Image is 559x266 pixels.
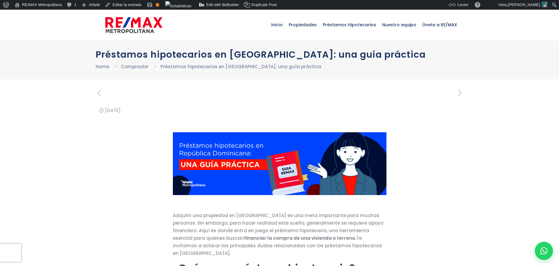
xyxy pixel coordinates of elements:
[419,16,460,34] span: Únete a RE/MAX
[320,16,379,34] span: Préstamos Hipotecarios
[96,63,109,70] a: Home
[165,1,191,11] img: Visitas de 48 horas. Haz clic para ver más estadísticas del sitio.
[105,107,121,114] time: [DATE]
[456,88,464,98] i: next post
[173,212,386,257] p: Adquirir una propiedad en [GEOGRAPHIC_DATA] es una meta importante para muchas personas. Sin emba...
[320,10,379,40] a: Préstamos Hipotecarios
[96,88,103,98] i: previous post
[105,16,162,34] img: remax-metropolitana-logo
[419,10,460,40] a: Únete a RE/MAX
[379,16,419,34] span: Nuestro equipo
[156,3,159,7] div: Aceptable
[268,10,286,40] a: Inicio
[456,88,464,98] a: next post
[379,10,419,40] a: Nuestro equipo
[121,63,149,70] a: Comprador
[105,10,162,40] a: RE/MAX Metropolitana
[508,2,540,7] span: [PERSON_NAME]
[173,132,387,195] img: una persona mostrando un libro de guía práctica para adquirir un préstamo hipotecario en rd
[286,10,320,40] a: Propiedades
[268,16,286,34] span: Inicio
[96,88,103,98] a: previous post
[96,49,464,60] h1: Préstamos hipotecarios en [GEOGRAPHIC_DATA]: una guía práctica
[286,16,320,34] span: Propiedades
[160,63,321,70] li: Préstamos hipotecarios en [GEOGRAPHIC_DATA]: una guía práctica
[244,235,356,241] strong: financiar la compra de una vivienda o terreno.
